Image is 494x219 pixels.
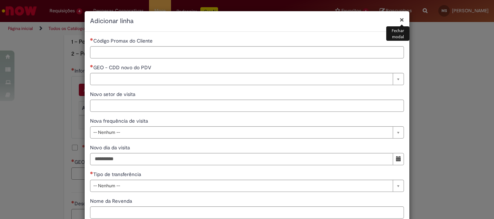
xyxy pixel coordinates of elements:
[90,206,404,219] input: Nome da Revenda
[90,153,393,165] input: Novo dia da visita
[90,73,404,85] a: Limpar campo GEO - CDD novo do PDV
[90,91,137,97] span: Novo setor de visita
[90,65,93,67] span: Necessários
[93,64,153,71] span: Necessários - GEO - CDD novo do PDV
[90,171,93,174] span: Necessários
[90,38,93,41] span: Necessários
[93,38,154,44] span: Código Promax do Cliente
[400,16,404,23] button: Fechar modal
[90,118,149,124] span: Nova frequência de visita
[93,171,142,178] span: Tipo de transferência
[90,46,404,58] input: Código Promax do Cliente
[393,153,404,165] button: Mostrar calendário para Novo dia da visita
[90,144,131,151] span: Novo dia da visita
[90,100,404,112] input: Novo setor de visita
[386,26,409,41] div: Fechar modal
[93,127,389,138] span: -- Nenhum --
[93,180,389,192] span: -- Nenhum --
[90,198,133,204] span: Nome da Revenda
[90,17,404,26] h2: Adicionar linha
